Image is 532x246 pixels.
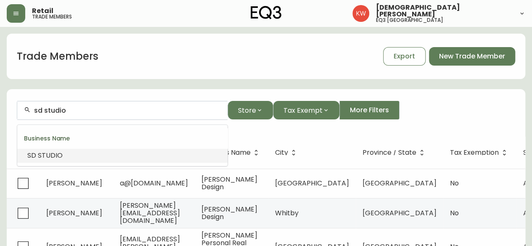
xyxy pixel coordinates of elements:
[450,149,510,156] span: Tax Exemption
[275,178,349,188] span: [GEOGRAPHIC_DATA]
[450,208,459,218] span: No
[27,151,36,160] span: SD
[32,8,53,14] span: Retail
[350,106,389,115] span: More Filters
[275,149,299,156] span: City
[34,106,221,114] input: Search
[238,105,256,116] span: Store
[17,49,98,63] h1: Trade Members
[394,52,415,61] span: Export
[383,47,426,66] button: Export
[363,149,427,156] span: Province / State
[251,6,282,19] img: logo
[32,14,72,19] h5: trade members
[46,178,102,188] span: [PERSON_NAME]
[275,208,299,218] span: Whitby
[363,178,437,188] span: [GEOGRAPHIC_DATA]
[339,101,400,119] button: More Filters
[228,101,273,119] button: Store
[201,149,262,156] span: Business Name
[450,178,459,188] span: No
[283,105,323,116] span: Tax Exempt
[429,47,515,66] button: New Trade Member
[275,150,288,155] span: City
[120,178,188,188] span: a@[DOMAIN_NAME]
[201,175,257,192] span: [PERSON_NAME] Design
[46,208,102,218] span: [PERSON_NAME]
[439,52,505,61] span: New Trade Member
[352,5,369,22] img: f33162b67396b0982c40ce2a87247151
[363,208,437,218] span: [GEOGRAPHIC_DATA]
[450,150,499,155] span: Tax Exemption
[201,204,257,222] span: [PERSON_NAME] Design
[273,101,339,119] button: Tax Exempt
[376,4,512,18] span: [DEMOGRAPHIC_DATA][PERSON_NAME]
[120,201,180,225] span: [PERSON_NAME][EMAIL_ADDRESS][DOMAIN_NAME]
[363,150,416,155] span: Province / State
[38,151,63,160] span: STUDIO
[376,18,443,23] h5: eq3 [GEOGRAPHIC_DATA]
[17,128,228,148] div: Business Name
